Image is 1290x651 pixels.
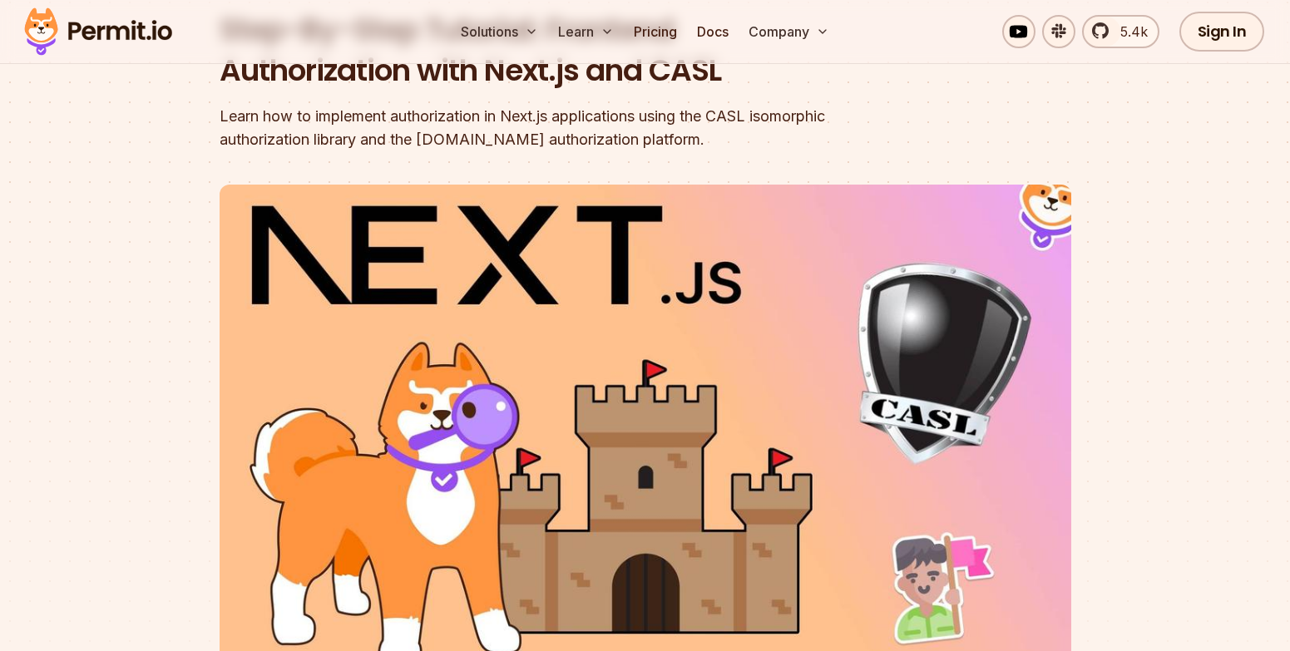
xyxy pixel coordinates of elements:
[220,9,858,91] h1: Step-By-Step Tutorial: Frontend Authorization with Next.js and CASL
[17,3,180,60] img: Permit logo
[1179,12,1265,52] a: Sign In
[220,105,858,151] div: Learn how to implement authorization in Next.js applications using the CASL isomorphic authorizat...
[627,15,684,48] a: Pricing
[551,15,620,48] button: Learn
[1082,15,1159,48] a: 5.4k
[454,15,545,48] button: Solutions
[742,15,836,48] button: Company
[690,15,735,48] a: Docs
[1110,22,1148,42] span: 5.4k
